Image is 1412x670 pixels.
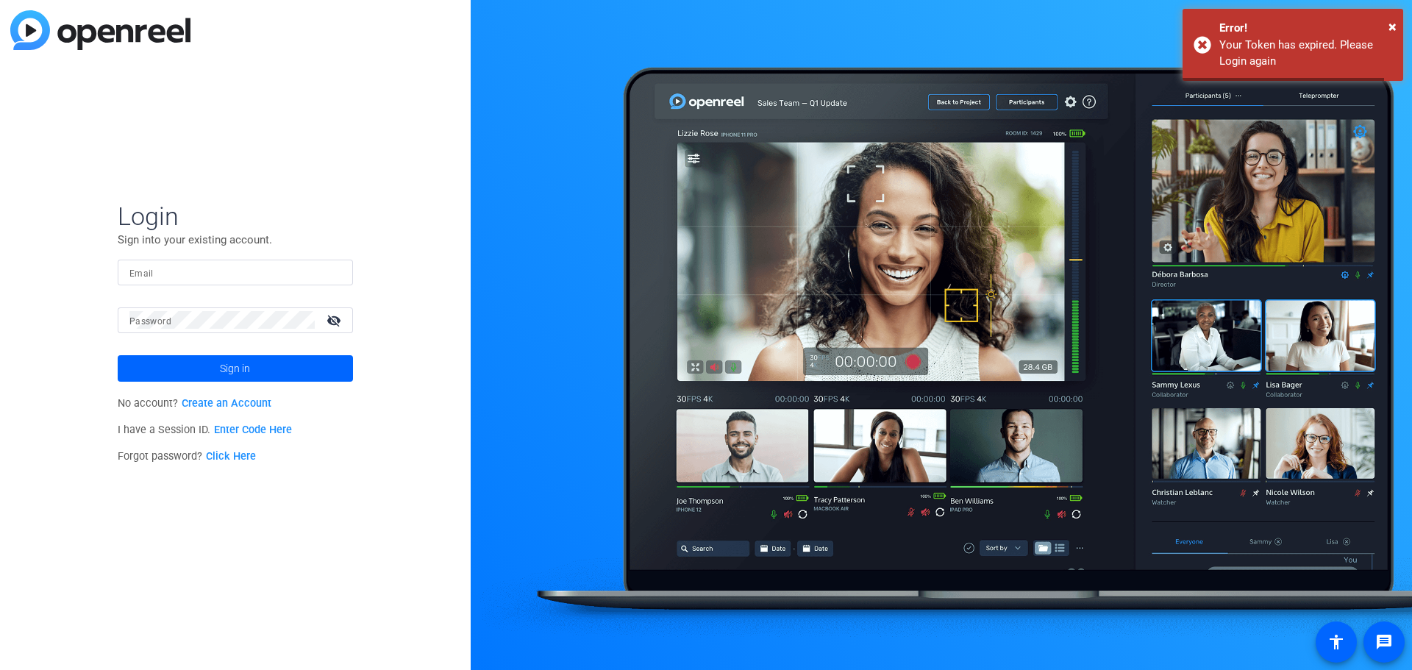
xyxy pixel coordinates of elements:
div: Error! [1219,20,1392,37]
button: Close [1388,15,1397,38]
span: Forgot password? [118,450,256,463]
div: Your Token has expired. Please Login again [1219,37,1392,70]
span: Login [118,201,353,232]
mat-icon: accessibility [1327,633,1345,651]
mat-icon: message [1375,633,1393,651]
img: blue-gradient.svg [10,10,190,50]
a: Click Here [206,450,256,463]
mat-label: Password [129,316,171,327]
a: Enter Code Here [214,424,292,436]
input: Enter Email Address [129,263,341,281]
a: Create an Account [182,397,271,410]
mat-label: Email [129,268,154,279]
button: Sign in [118,355,353,382]
span: × [1388,18,1397,35]
mat-icon: visibility_off [318,310,353,331]
span: Sign in [220,350,250,387]
p: Sign into your existing account. [118,232,353,248]
span: No account? [118,397,271,410]
span: I have a Session ID. [118,424,292,436]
